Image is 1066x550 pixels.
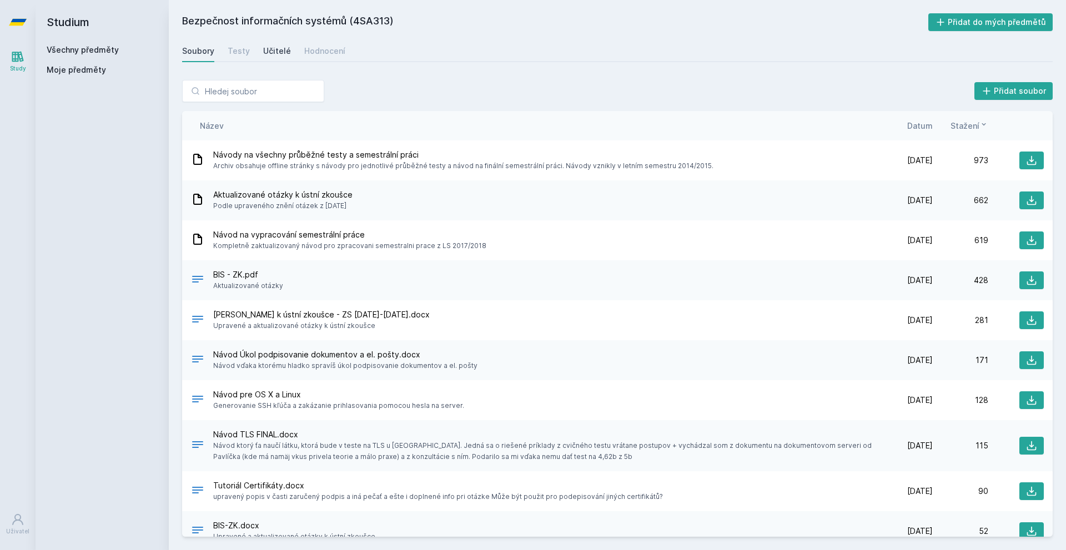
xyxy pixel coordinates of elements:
span: Upravené a aktualizované otázky k ústní zkoušce [213,531,375,542]
div: 281 [933,315,988,326]
a: Všechny předměty [47,45,119,54]
span: Návod Úkol podpisovanie dokumentov a el. pošty.docx [213,349,477,360]
input: Hledej soubor [182,80,324,102]
div: Testy [228,46,250,57]
div: 171 [933,355,988,366]
div: 90 [933,486,988,497]
div: 662 [933,195,988,206]
a: Uživatel [2,507,33,541]
span: [DATE] [907,395,933,406]
div: 428 [933,275,988,286]
span: Tutoriál Certifikáty.docx [213,480,663,491]
a: Testy [228,40,250,62]
a: Study [2,44,33,78]
span: Návod ktorý ťa naučí látku, ktorá bude v teste na TLS u [GEOGRAPHIC_DATA]. Jedná sa o riešené prí... [213,440,873,462]
button: Název [200,120,224,132]
a: Soubory [182,40,214,62]
div: 52 [933,526,988,537]
span: [DATE] [907,355,933,366]
span: [DATE] [907,235,933,246]
div: Soubory [182,46,214,57]
span: Archiv obsahuje offline stránky s návody pro jednotlivé průběžné testy a návod na finální semestr... [213,160,713,171]
div: DOCX [191,352,204,369]
a: Hodnocení [304,40,345,62]
span: [DATE] [907,155,933,166]
span: Stažení [951,120,979,132]
span: Návod vďaka ktorému hladko spravíš úkol podpisovanie dokumentov a el. pošty [213,360,477,371]
div: DOCX [191,483,204,499]
span: Kompletně zaktualizovaný návod pro zpracovani semestralni prace z LS 2017/2018 [213,240,486,251]
span: Návod TLS FINAL.docx [213,429,873,440]
div: DOCX [191,312,204,329]
div: DOCX [191,438,204,454]
button: Datum [907,120,933,132]
div: DOCX [191,523,204,539]
div: .DOCX [191,392,204,408]
span: [DATE] [907,486,933,497]
span: Aktualizované otázky [213,280,283,291]
span: [DATE] [907,440,933,451]
div: Uživatel [6,527,29,536]
span: [DATE] [907,195,933,206]
span: Aktualizované otázky k ústní zkoušce [213,189,353,200]
span: [DATE] [907,275,933,286]
span: [PERSON_NAME] k ústní zkoušce - ZS [DATE]-[DATE].docx [213,309,430,320]
button: Přidat do mých předmětů [928,13,1053,31]
span: [DATE] [907,526,933,537]
div: Učitelé [263,46,291,57]
button: Stažení [951,120,988,132]
span: Generovanie SSH kľúča a zakázanie prihlasovania pomocou hesla na server. [213,400,464,411]
h2: Bezpečnost informačních systémů (4SA313) [182,13,928,31]
span: Moje předměty [47,64,106,75]
div: 973 [933,155,988,166]
span: BIS - ZK.pdf [213,269,283,280]
span: upravený popis v časti zaručený podpis a iná pečať a ešte i doplnené info pri otázke Může být pou... [213,491,663,502]
div: 115 [933,440,988,451]
span: BIS-ZK.docx [213,520,375,531]
span: Podle upraveného znění otázek z [DATE] [213,200,353,211]
span: Návod pre OS X a Linux [213,389,464,400]
div: PDF [191,273,204,289]
div: 128 [933,395,988,406]
button: Přidat soubor [974,82,1053,100]
a: Učitelé [263,40,291,62]
span: [DATE] [907,315,933,326]
div: Study [10,64,26,73]
div: 619 [933,235,988,246]
span: Návody na všechny průběžné testy a semestrální práci [213,149,713,160]
div: Hodnocení [304,46,345,57]
span: Upravené a aktualizované otázky k ústní zkoušce [213,320,430,331]
span: Návod na vypracování semestrální práce [213,229,486,240]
